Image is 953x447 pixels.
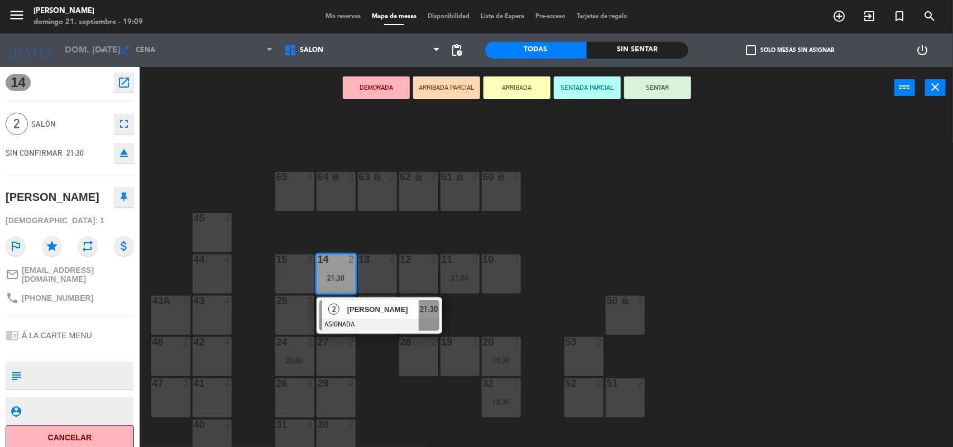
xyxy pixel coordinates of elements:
[276,296,277,306] div: 25
[624,76,691,99] button: SENTAR
[638,296,644,306] div: 2
[863,9,876,23] i: exit_to_app
[746,45,834,55] label: Solo mesas sin asignar
[348,420,355,430] div: 2
[455,172,464,181] i: lock
[620,296,630,305] i: lock
[587,42,688,59] div: Sin sentar
[22,331,92,340] span: À LA CARTE MENU
[307,378,314,388] div: 2
[224,420,231,430] div: 4
[442,254,442,265] div: 11
[276,420,277,430] div: 31
[276,378,277,388] div: 26
[746,45,756,55] span: check_box_outline_blank
[929,80,942,94] i: close
[390,296,396,306] div: 2
[348,172,355,182] div: 2
[390,172,396,182] div: 2
[413,76,480,99] button: ARRIBADA PARCIAL
[276,254,277,265] div: 15
[440,274,480,282] div: 21:00
[307,296,314,306] div: 2
[66,148,84,157] span: 21:30
[183,337,190,347] div: 2
[343,76,410,99] button: DEMORADA
[348,378,355,388] div: 4
[6,211,134,230] div: [DEMOGRAPHIC_DATA]: 1
[483,76,550,99] button: ARRIBADA
[514,254,520,265] div: 7
[224,378,231,388] div: 4
[6,236,26,256] i: outlined_flag
[6,291,19,305] i: phone
[638,378,644,388] div: 2
[42,236,62,256] i: star
[372,172,382,181] i: lock
[348,296,355,306] div: 2
[431,296,438,306] div: 2
[152,378,153,388] div: 47
[554,76,621,99] button: SENTADA PARCIAL
[347,304,419,315] span: [PERSON_NAME]
[451,44,464,57] span: pending_actions
[514,172,520,182] div: 2
[8,7,25,23] i: menu
[117,117,131,131] i: fullscreen
[514,337,520,347] div: 7
[431,172,438,182] div: 2
[31,118,108,131] span: Salón
[566,337,566,347] div: 53
[224,213,231,223] div: 4
[442,337,442,347] div: 19
[22,294,93,302] span: [PHONE_NUMBER]
[114,236,134,256] i: attach_money
[596,378,603,388] div: 2
[916,44,929,57] i: power_settings_new
[275,357,314,364] div: 20:00
[422,13,475,20] span: Disponibilidad
[117,76,131,89] i: open_in_new
[400,254,401,265] div: 12
[496,172,506,181] i: lock
[6,74,31,91] span: 14
[420,302,438,316] span: 21:30
[366,13,422,20] span: Mapa de mesas
[472,172,479,182] div: 2
[925,79,946,96] button: close
[320,13,366,20] span: Mis reservas
[152,296,153,306] div: 43A
[78,236,98,256] i: repeat
[6,266,134,283] a: mail_outline[EMAIL_ADDRESS][DOMAIN_NAME]
[307,337,314,347] div: 2
[6,148,63,157] span: SIN CONFIRMAR
[596,337,603,347] div: 2
[300,46,323,54] span: Salón
[224,296,231,306] div: 4
[114,73,134,93] button: open_in_new
[328,304,339,315] span: 2
[530,13,571,20] span: Pre-acceso
[183,378,190,388] div: 2
[482,357,521,364] div: 19:30
[22,266,134,283] span: [EMAIL_ADDRESS][DOMAIN_NAME]
[6,188,99,206] div: [PERSON_NAME]
[95,44,109,57] i: arrow_drop_down
[482,398,521,406] div: 19:30
[475,13,530,20] span: Lista de Espera
[893,9,906,23] i: turned_in_not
